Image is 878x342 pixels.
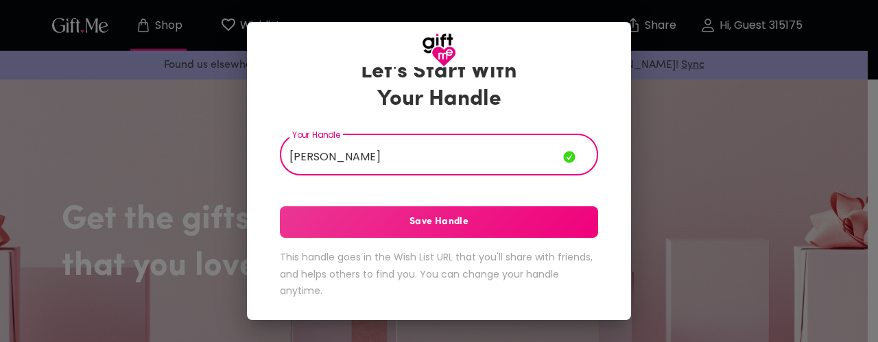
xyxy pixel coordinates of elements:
[280,137,563,175] input: Your Handle
[280,206,598,238] button: Save Handle
[280,215,598,230] span: Save Handle
[422,33,456,67] img: GiftMe Logo
[344,58,534,113] h3: Let's Start With Your Handle
[280,249,598,300] h6: This handle goes in the Wish List URL that you'll share with friends, and helps others to find yo...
